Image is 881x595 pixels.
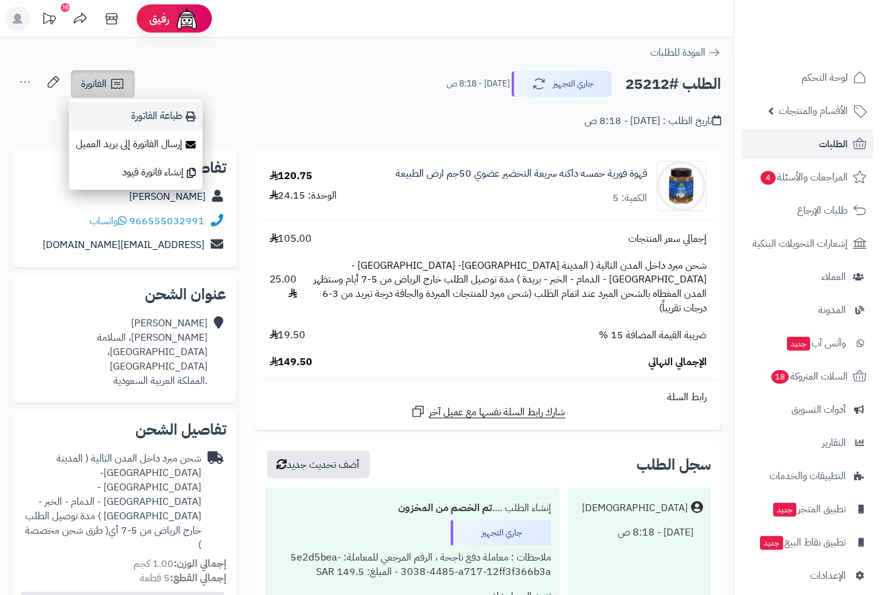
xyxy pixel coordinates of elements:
span: جديد [773,503,796,517]
div: ملاحظات : معاملة دفع ناجحة ، الرقم المرجعي للمعاملة: 5e2d5bea-3038-4485-a717-12ff3f366b3a - المبل... [273,546,551,584]
div: الكمية: 5 [613,191,647,205]
span: 149.50 [270,355,313,370]
a: وآتس آبجديد [742,328,873,358]
span: أدوات التسويق [791,401,846,418]
span: ضريبة القيمة المضافة 15 % [599,328,707,343]
span: السلات المتروكة [770,368,848,385]
span: تطبيق المتجر [772,500,846,518]
div: الوحدة: 24.15 [270,189,337,203]
a: [EMAIL_ADDRESS][DOMAIN_NAME] [43,237,204,252]
h2: الطلب #25212 [625,71,721,97]
a: المدونة [742,295,873,325]
span: إشعارات التحويلات البنكية [752,235,848,252]
h2: تفاصيل الشحن [23,422,226,437]
span: العملاء [821,268,846,286]
a: تطبيق نقاط البيعجديد [742,527,873,557]
a: إرسال الفاتورة إلى بريد العميل [69,130,203,158]
div: شحن مبرد داخل المدن التالية ( المدينة [GEOGRAPHIC_DATA]- [GEOGRAPHIC_DATA] - [GEOGRAPHIC_DATA] - ... [23,452,201,552]
span: وآتس آب [786,334,846,352]
span: 18 [771,370,789,384]
a: السلات المتروكة18 [742,361,873,391]
div: [PERSON_NAME] [PERSON_NAME]، السلامة [GEOGRAPHIC_DATA]، [GEOGRAPHIC_DATA] .المملكة العربية السعودية [23,316,208,388]
a: التطبيقات والخدمات [742,461,873,491]
span: ( طرق شحن مخصصة ) [25,523,201,552]
img: 1750689748-%D9%82%D9%87%D9%88%D8%A9%20%D8%B3%D8%B1%D9%8A%D8%B9%D8%A9%20%D8%A7%D9%84%D8%AA%D8%AD%D... [657,161,706,211]
a: إنشاء فاتورة قيود [69,158,203,187]
a: المراجعات والأسئلة4 [742,162,873,192]
a: واتساب [90,214,127,229]
span: 105.00 [270,232,312,246]
small: [DATE] - 8:18 ص [446,78,510,90]
span: الأقسام والمنتجات [779,102,848,120]
div: إنشاء الطلب .... [273,496,551,520]
img: ai-face.png [174,6,199,31]
div: جاري التجهيز [451,520,551,546]
span: رفيق [149,11,169,26]
h2: تفاصيل العميل [23,160,226,175]
span: المراجعات والأسئلة [759,168,848,186]
span: تطبيق نقاط البيع [759,534,846,551]
a: تطبيق المتجرجديد [742,494,873,524]
span: التطبيقات والخدمات [769,467,846,485]
div: 120.75 [270,169,313,184]
span: 19.50 [270,328,306,343]
a: الفاتورة [71,70,135,98]
div: [DATE] - 8:18 ص [576,520,703,545]
a: لوحة التحكم [742,63,873,93]
a: أدوات التسويق [742,395,873,425]
span: الإعدادات [810,567,846,584]
span: شارك رابط السلة نفسها مع عميل آخر [429,405,566,420]
span: الطلبات [819,135,848,153]
span: الفاتورة [81,76,107,91]
span: جديد [760,536,783,550]
small: 1.00 كجم [134,556,226,571]
a: إشعارات التحويلات البنكية [742,229,873,259]
div: تاريخ الطلب : [DATE] - 8:18 ص [584,114,721,128]
a: طباعة الفاتورة [69,102,203,130]
span: شحن مبرد داخل المدن التالية ( المدينة [GEOGRAPHIC_DATA]- [GEOGRAPHIC_DATA] - [GEOGRAPHIC_DATA] - ... [310,259,707,316]
span: المدونة [818,301,846,319]
strong: إجمالي الوزن: [174,556,226,571]
span: طلبات الإرجاع [797,202,848,219]
h3: سجل الطلب [636,457,711,472]
span: العودة للطلبات [650,45,705,60]
a: العودة للطلبات [650,45,721,60]
div: 10 [61,3,70,12]
a: شارك رابط السلة نفسها مع عميل آخر [411,404,566,420]
a: الطلبات [742,129,873,159]
button: أضف تحديث جديد [267,451,370,479]
h2: عنوان الشحن [23,287,226,302]
b: تم الخصم من المخزون [398,500,492,515]
span: 4 [761,171,776,185]
a: تحديثات المنصة [33,6,65,34]
a: طلبات الإرجاع [742,195,873,225]
span: إجمالي سعر المنتجات [628,232,707,246]
a: 966555032991 [129,214,204,229]
a: [PERSON_NAME] [129,189,206,204]
a: التقارير [742,428,873,458]
button: جاري التجهيز [512,71,612,97]
span: جديد [787,337,810,351]
small: 5 قطعة [140,571,226,586]
a: الإعدادات [742,561,873,591]
span: الإجمالي النهائي [648,355,707,370]
a: العملاء [742,262,873,292]
a: قهوة فورية حمسه داكنه سريعة التحضير عضوي 50جم ارض الطبيعة [396,167,647,181]
div: [DEMOGRAPHIC_DATA] [582,501,688,515]
span: 25.00 [270,272,297,301]
strong: إجمالي القطع: [170,571,226,586]
span: لوحة التحكم [801,69,848,86]
span: التقارير [822,434,846,452]
div: رابط السلة [260,390,716,405]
